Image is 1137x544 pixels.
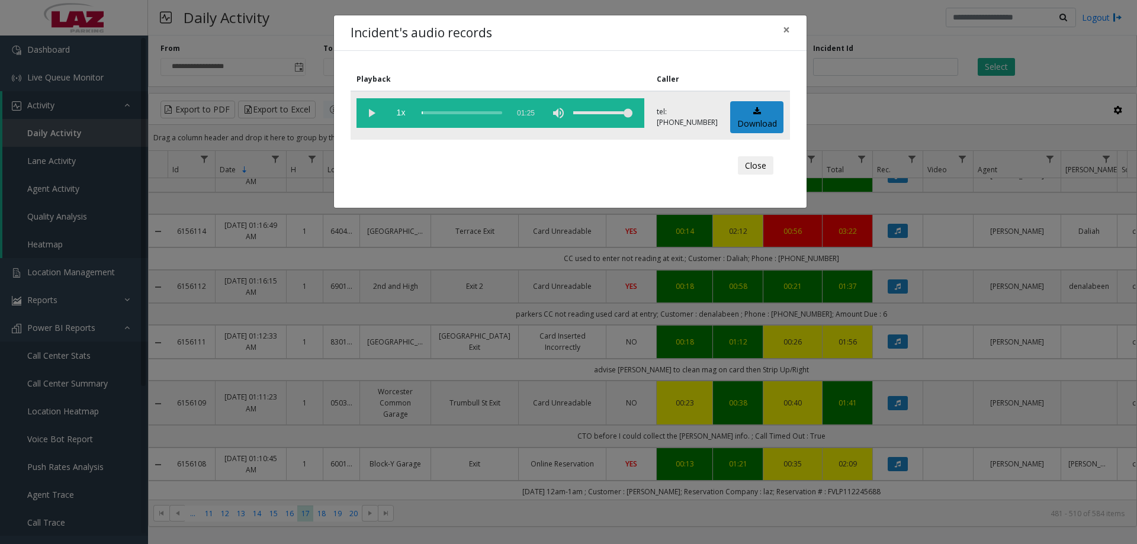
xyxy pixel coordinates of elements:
p: tel:[PHONE_NUMBER] [657,107,718,128]
th: Caller [651,67,724,91]
h4: Incident's audio records [351,24,492,43]
button: Close [738,156,773,175]
span: × [783,21,790,38]
button: Close [775,15,798,44]
div: volume level [573,98,632,128]
span: playback speed button [386,98,416,128]
a: Download [730,101,783,134]
div: scrub bar [422,98,502,128]
th: Playback [351,67,651,91]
